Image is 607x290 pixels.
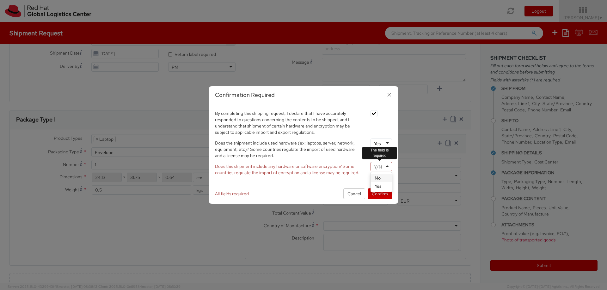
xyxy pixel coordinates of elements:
[368,188,392,199] button: Confirm
[371,182,392,190] div: Yes
[374,140,381,147] div: Yes
[215,191,249,197] span: All fields required
[362,147,397,159] div: The field is required
[215,91,392,99] h3: Confirmation Required
[371,174,392,182] div: No
[215,110,350,135] span: By completing this shipping request, I declare that I have accurately responded to questions conc...
[374,164,383,170] input: Y/N
[215,163,359,175] span: Does this shipment include any hardware or software encryption? Some countries regulate the impor...
[215,140,355,158] span: Does the shipment include used hardware (ex: laptops, server, network, equipment, etc)? Some coun...
[343,188,365,199] button: Cancel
